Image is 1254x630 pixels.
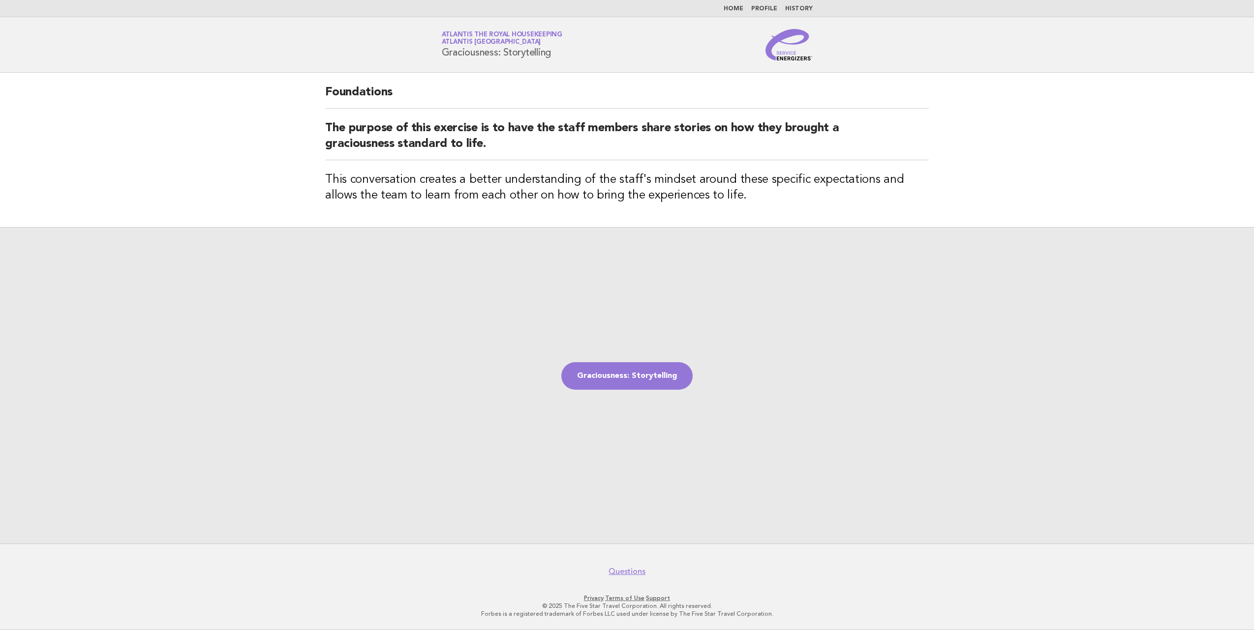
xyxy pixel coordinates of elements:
h1: Graciousness: Storytelling [442,32,562,57]
a: History [785,6,813,12]
h2: The purpose of this exercise is to have the staff members share stories on how they brought a gra... [325,120,929,160]
h2: Foundations [325,85,929,109]
a: Questions [609,567,645,576]
a: Privacy [584,595,604,601]
img: Service Energizers [765,29,813,60]
a: Graciousness: Storytelling [561,362,693,390]
a: Home [724,6,743,12]
a: Atlantis the Royal HousekeepingAtlantis [GEOGRAPHIC_DATA] [442,31,562,45]
a: Profile [751,6,777,12]
h3: This conversation creates a better understanding of the staff's mindset around these specific exp... [325,172,929,203]
p: © 2025 The Five Star Travel Corporation. All rights reserved. [326,602,928,610]
a: Terms of Use [605,595,644,601]
p: · · [326,594,928,602]
p: Forbes is a registered trademark of Forbes LLC used under license by The Five Star Travel Corpora... [326,610,928,618]
a: Support [646,595,670,601]
span: Atlantis [GEOGRAPHIC_DATA] [442,39,541,46]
